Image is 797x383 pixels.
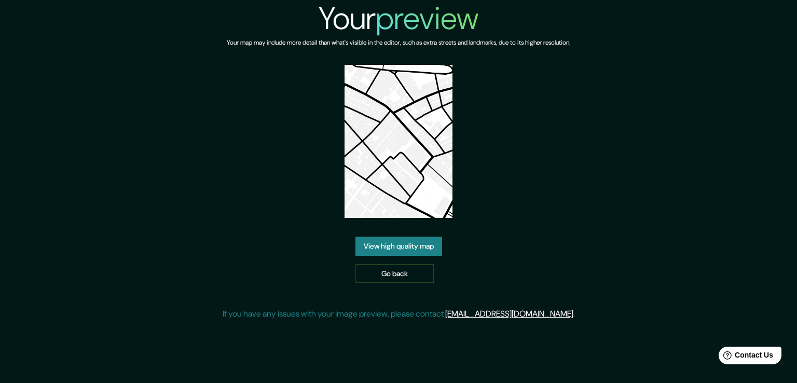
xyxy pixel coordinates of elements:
a: [EMAIL_ADDRESS][DOMAIN_NAME] [445,308,573,319]
img: created-map-preview [345,65,453,218]
a: Go back [355,264,434,283]
a: View high quality map [355,237,442,256]
p: If you have any issues with your image preview, please contact . [223,308,575,320]
h6: Your map may include more detail than what's visible in the editor, such as extra streets and lan... [227,37,570,48]
iframe: Help widget launcher [705,343,786,372]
